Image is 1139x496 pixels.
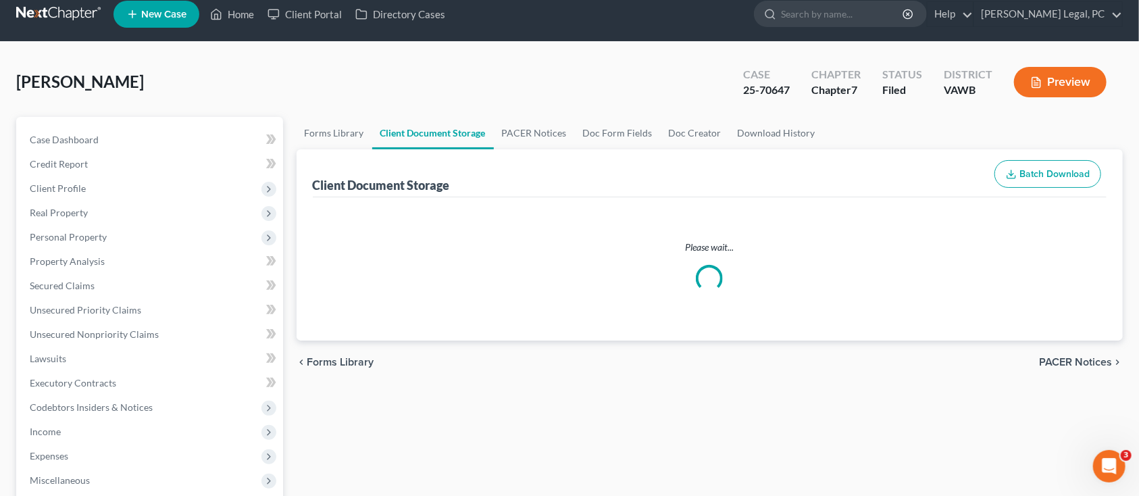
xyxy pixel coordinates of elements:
span: 3 [1121,450,1132,461]
div: VAWB [944,82,992,98]
span: New Case [141,9,186,20]
span: Income [30,426,61,437]
a: Forms Library [297,117,372,149]
a: Download History [730,117,824,149]
span: Personal Property [30,231,107,243]
div: Filed [882,82,922,98]
i: chevron_right [1112,357,1123,368]
span: Real Property [30,207,88,218]
div: Chapter [811,67,861,82]
span: Lawsuits [30,353,66,364]
a: [PERSON_NAME] Legal, PC [974,2,1122,26]
span: Codebtors Insiders & Notices [30,401,153,413]
a: Client Portal [261,2,349,26]
a: PACER Notices [494,117,575,149]
span: Expenses [30,450,68,462]
button: Preview [1014,67,1107,97]
p: Please wait... [315,241,1105,254]
a: Unsecured Nonpriority Claims [19,322,283,347]
span: Unsecured Nonpriority Claims [30,328,159,340]
span: 7 [851,83,857,96]
div: 25-70647 [743,82,790,98]
input: Search by name... [781,1,905,26]
a: Unsecured Priority Claims [19,298,283,322]
a: Case Dashboard [19,128,283,152]
span: PACER Notices [1039,357,1112,368]
a: Directory Cases [349,2,452,26]
div: Client Document Storage [313,177,450,193]
span: Unsecured Priority Claims [30,304,141,316]
span: Case Dashboard [30,134,99,145]
i: chevron_left [297,357,307,368]
a: Client Document Storage [372,117,494,149]
a: Executory Contracts [19,371,283,395]
button: PACER Notices chevron_right [1039,357,1123,368]
span: [PERSON_NAME] [16,72,144,91]
a: Credit Report [19,152,283,176]
span: Client Profile [30,182,86,194]
span: Batch Download [1019,168,1090,180]
div: Case [743,67,790,82]
a: Help [928,2,973,26]
div: Chapter [811,82,861,98]
span: Executory Contracts [30,377,116,389]
a: Secured Claims [19,274,283,298]
iframe: Intercom live chat [1093,450,1125,482]
button: Batch Download [994,160,1101,189]
div: District [944,67,992,82]
a: Doc Form Fields [575,117,661,149]
span: Credit Report [30,158,88,170]
span: Secured Claims [30,280,95,291]
span: Property Analysis [30,255,105,267]
a: Lawsuits [19,347,283,371]
button: chevron_left Forms Library [297,357,374,368]
a: Doc Creator [661,117,730,149]
span: Miscellaneous [30,474,90,486]
span: Forms Library [307,357,374,368]
a: Property Analysis [19,249,283,274]
div: Status [882,67,922,82]
a: Home [203,2,261,26]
